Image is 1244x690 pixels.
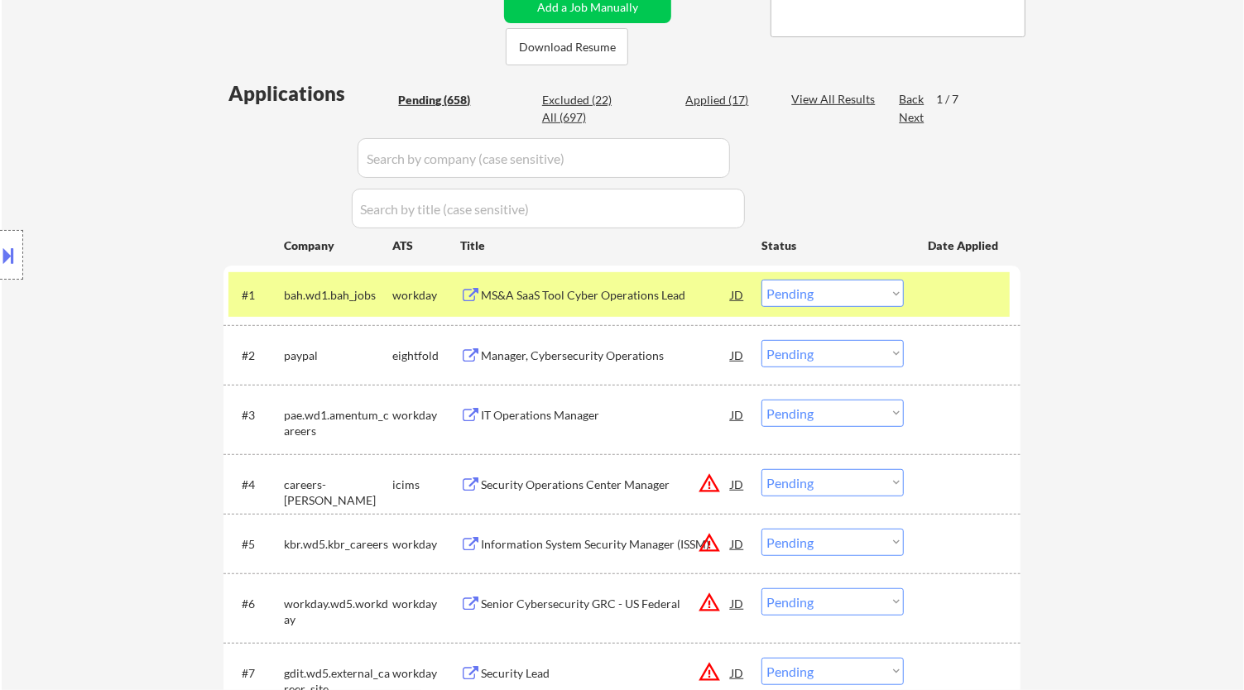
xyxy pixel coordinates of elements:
div: workday [392,536,460,553]
div: #6 [242,596,271,612]
button: warning_amber [698,660,721,683]
input: Search by company (case sensitive) [358,138,730,178]
div: Security Operations Center Manager [481,477,731,493]
div: Manager, Cybersecurity Operations [481,347,731,364]
div: kbr.wd5.kbr_careers [284,536,392,553]
button: Download Resume [506,28,628,65]
div: View All Results [791,91,880,108]
div: Excluded (22) [542,92,625,108]
div: JD [729,340,746,370]
div: pae.wd1.amentum_careers [284,407,392,439]
div: Title [460,237,746,254]
div: JD [729,529,746,558]
div: 1 / 7 [936,91,974,108]
div: JD [729,588,746,618]
div: Pending (658) [398,92,481,108]
div: workday.wd5.workday [284,596,392,628]
button: warning_amber [698,472,721,495]
div: #4 [242,477,271,493]
div: MS&A SaaS Tool Cyber Operations Lead [481,287,731,304]
div: JD [729,280,746,309]
div: workday [392,287,460,304]
div: Next [899,109,925,126]
div: Date Applied [928,237,1001,254]
div: All (697) [542,109,625,126]
div: Status [761,230,904,260]
div: #7 [242,665,271,682]
div: Senior Cybersecurity GRC - US Federal [481,596,731,612]
button: warning_amber [698,531,721,554]
div: JD [729,658,746,688]
div: JD [729,400,746,429]
div: ATS [392,237,460,254]
div: workday [392,407,460,424]
div: Back [899,91,925,108]
div: workday [392,665,460,682]
div: IT Operations Manager [481,407,731,424]
div: Security Lead [481,665,731,682]
div: Applied (17) [685,92,768,108]
div: #3 [242,407,271,424]
div: careers-[PERSON_NAME] [284,477,392,509]
button: warning_amber [698,591,721,614]
div: workday [392,596,460,612]
input: Search by title (case sensitive) [352,189,745,228]
div: #5 [242,536,271,553]
div: bah.wd1.bah_jobs [284,287,392,304]
div: JD [729,469,746,499]
div: Applications [228,84,392,103]
div: Company [284,237,392,254]
div: eightfold [392,347,460,364]
div: paypal [284,347,392,364]
div: Information System Security Manager (ISSM) [481,536,731,553]
div: icims [392,477,460,493]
